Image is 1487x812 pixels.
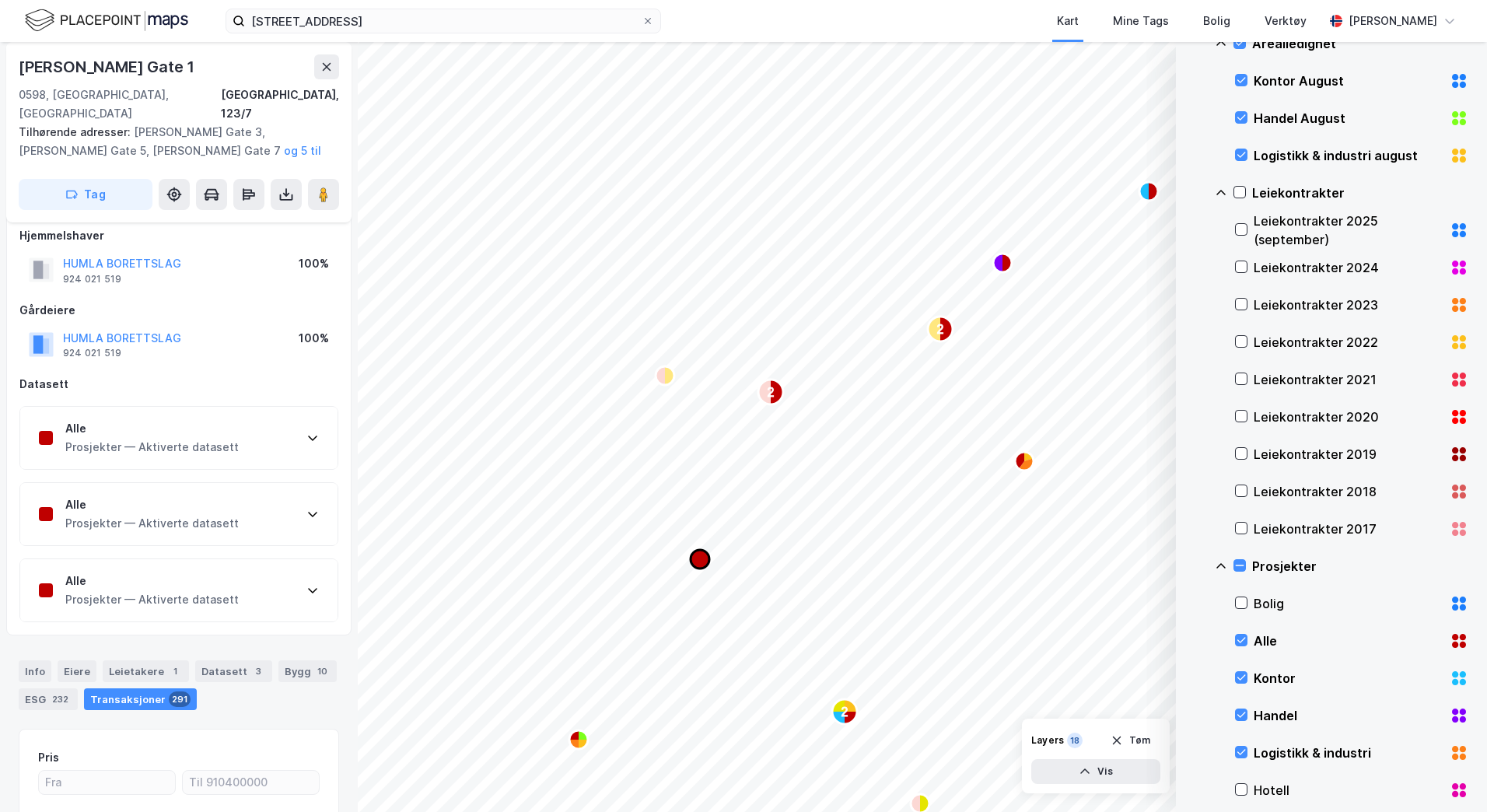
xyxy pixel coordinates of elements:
div: [PERSON_NAME] Gate 3, [PERSON_NAME] Gate 5, [PERSON_NAME] Gate 7 [19,123,327,160]
div: Alle [65,495,239,514]
div: Hjemmelshaver [19,226,338,245]
div: Gårdeiere [19,301,338,320]
div: 291 [169,691,191,707]
div: Alle [1254,632,1443,650]
div: [PERSON_NAME] Gate 1 [19,54,198,79]
div: Alle [65,419,239,438]
div: Hotell [1254,781,1443,800]
div: [GEOGRAPHIC_DATA], 123/7 [221,86,339,123]
div: Prosjekter — Aktiverte datasett [65,590,239,609]
div: 0598, [GEOGRAPHIC_DATA], [GEOGRAPHIC_DATA] [19,86,221,123]
div: Layers [1031,734,1064,747]
div: Datasett [195,660,272,682]
div: Handel [1254,706,1443,725]
div: Leiekontrakter 2024 [1254,258,1443,277]
div: Transaksjoner [84,688,197,710]
div: Bolig [1203,12,1230,30]
div: ESG [19,688,78,710]
div: Handel August [1254,109,1443,128]
div: Kart [1057,12,1079,30]
div: 924 021 519 [63,273,121,285]
div: Leiekontrakter 2022 [1254,333,1443,352]
div: Map marker [832,699,857,724]
div: Logistikk & industri [1254,744,1443,762]
text: 2 [937,323,944,336]
div: 100% [299,329,329,348]
div: Leiekontrakter 2018 [1254,482,1443,501]
div: Map marker [691,550,709,569]
div: Leiekontrakter 2021 [1254,370,1443,389]
div: Map marker [569,730,588,749]
div: Kontor [1254,669,1443,688]
div: Prosjekter — Aktiverte datasett [65,514,239,533]
div: 232 [49,691,72,707]
button: Tag [19,179,152,210]
span: Tilhørende adresser: [19,125,134,138]
div: Map marker [928,317,953,341]
div: Map marker [656,366,674,385]
button: Tøm [1100,728,1160,753]
div: Eiere [58,660,96,682]
input: Søk på adresse, matrikkel, gårdeiere, leietakere eller personer [245,9,642,33]
div: Kontor August [1254,72,1443,90]
div: Leiekontrakter 2017 [1254,520,1443,538]
div: 1 [167,663,183,679]
iframe: Chat Widget [1409,737,1487,812]
button: Vis [1031,759,1160,784]
div: Map marker [1139,182,1158,201]
text: 2 [768,386,775,399]
input: Til 910400000 [183,771,319,794]
div: Leiekontrakter [1252,184,1468,202]
div: Leiekontrakter 2025 (september) [1254,212,1443,249]
div: Bygg [278,660,337,682]
div: Map marker [1015,452,1034,471]
div: Prosjekter [1252,557,1468,576]
div: 3 [250,663,266,679]
div: 10 [314,663,331,679]
div: 100% [299,254,329,273]
div: Kontrollprogram for chat [1409,737,1487,812]
div: Map marker [758,380,783,404]
div: [PERSON_NAME] [1349,12,1437,30]
div: Prosjekter — Aktiverte datasett [65,438,239,457]
div: Leietakere [103,660,189,682]
div: Info [19,660,51,682]
div: Datasett [19,375,338,394]
div: 924 021 519 [63,347,121,359]
div: Leiekontrakter 2020 [1254,408,1443,426]
div: Verktøy [1265,12,1307,30]
div: Leiekontrakter 2023 [1254,296,1443,314]
div: Mine Tags [1113,12,1169,30]
div: 18 [1067,733,1083,748]
text: 2 [841,705,848,719]
div: Alle [65,572,239,590]
div: Pris [38,748,59,767]
div: Arealledighet [1252,34,1468,53]
div: Bolig [1254,594,1443,613]
div: Leiekontrakter 2019 [1254,445,1443,464]
div: Map marker [993,254,1012,272]
input: Fra [39,771,175,794]
div: Logistikk & industri august [1254,146,1443,165]
img: logo.f888ab2527a4732fd821a326f86c7f29.svg [25,7,188,34]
